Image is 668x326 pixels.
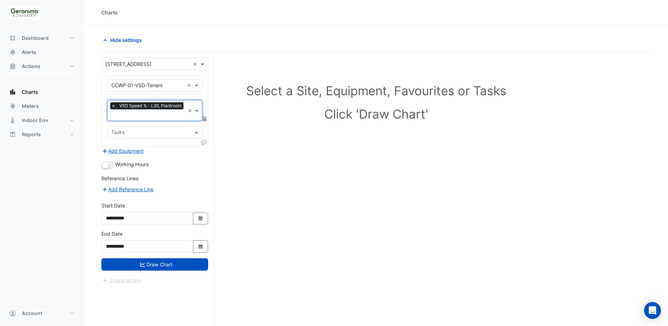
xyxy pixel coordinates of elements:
span: Account [22,310,42,317]
span: Actions [22,63,40,70]
button: Hide settings [101,34,146,46]
h1: Select a Site, Equipment, Favourites or Tasks [117,83,636,98]
button: Add Equipment [101,147,144,155]
app-icon: Charts [9,89,16,96]
app-icon: Actions [9,63,16,70]
button: Charts [6,85,79,99]
span: Reports [22,131,41,138]
button: Meters [6,99,79,113]
label: End Date [101,230,123,237]
div: Open Intercom Messenger [644,302,661,319]
app-icon: Reports [9,131,16,138]
span: Charts [22,89,38,96]
app-escalated-ticket-create-button: Please draw the charts first [101,277,141,283]
fa-icon: Select Date [198,243,204,249]
button: Actions [6,59,79,73]
span: Dashboard [22,35,49,42]
button: Reports [6,127,79,141]
span: Clone Favourites and Tasks from this Equipment to other Equipment [201,139,206,145]
app-icon: Alerts [9,49,16,56]
button: Dashboard [6,31,79,45]
label: Start Date [101,202,125,209]
span: Working Hours [115,161,149,167]
span: Alerts [22,49,36,56]
span: VSD Speed % - L20, Plantroom [118,102,183,109]
span: Clear [187,81,193,89]
img: Company Logo [8,6,40,20]
button: Account [6,306,79,320]
label: Reference Lines [101,175,138,182]
button: Alerts [6,45,79,59]
span: Hide settings [110,36,142,44]
fa-icon: Select Date [198,215,204,221]
button: Draw Chart [101,258,208,271]
app-icon: Indoor Env [9,117,16,124]
button: Add Reference Line [101,185,154,193]
span: Indoor Env [22,117,48,124]
span: Meters [22,103,39,110]
div: Charts [101,9,118,16]
app-icon: Dashboard [9,35,16,42]
app-icon: Meters [9,103,16,110]
h1: Click 'Draw Chart' [117,107,636,121]
div: Tasks [110,128,125,138]
span: Choose Function [202,116,208,122]
span: Clear [188,107,194,114]
span: × [110,102,117,109]
span: Clear [193,60,199,68]
button: Indoor Env [6,113,79,127]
